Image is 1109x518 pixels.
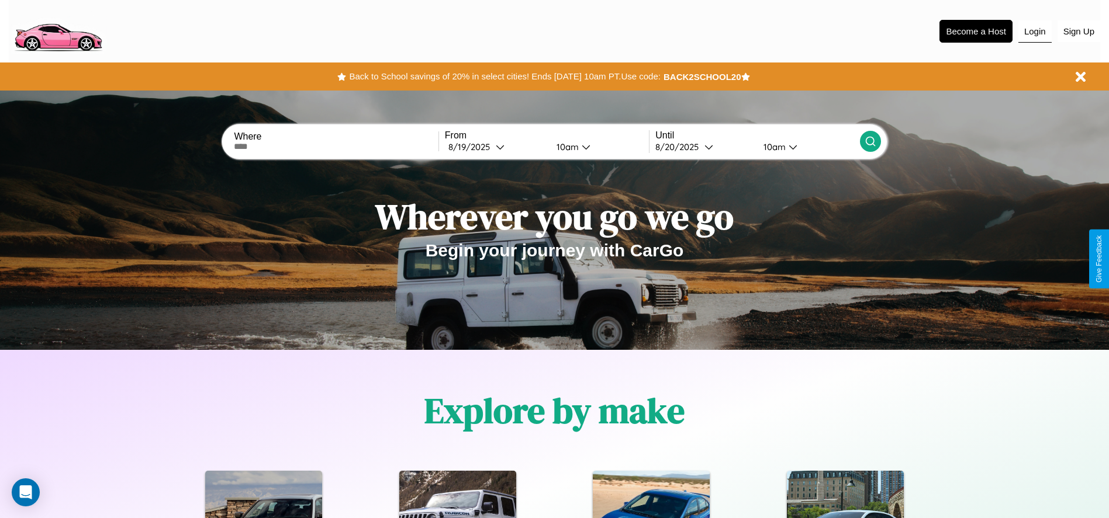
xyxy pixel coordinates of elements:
h1: Explore by make [424,387,685,434]
button: 10am [547,141,649,153]
img: logo [9,6,107,54]
div: Open Intercom Messenger [12,478,40,506]
label: Until [655,130,859,141]
div: Give Feedback [1095,235,1103,283]
div: 8 / 20 / 2025 [655,141,704,152]
button: Become a Host [939,20,1013,43]
div: 10am [758,141,789,152]
button: Sign Up [1058,20,1100,42]
button: Login [1018,20,1052,43]
b: BACK2SCHOOL20 [664,72,741,82]
div: 10am [551,141,582,152]
button: Back to School savings of 20% in select cities! Ends [DATE] 10am PT.Use code: [346,68,663,85]
label: Where [234,131,438,142]
button: 10am [754,141,860,153]
button: 8/19/2025 [445,141,547,153]
div: 8 / 19 / 2025 [448,141,496,152]
label: From [445,130,649,141]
